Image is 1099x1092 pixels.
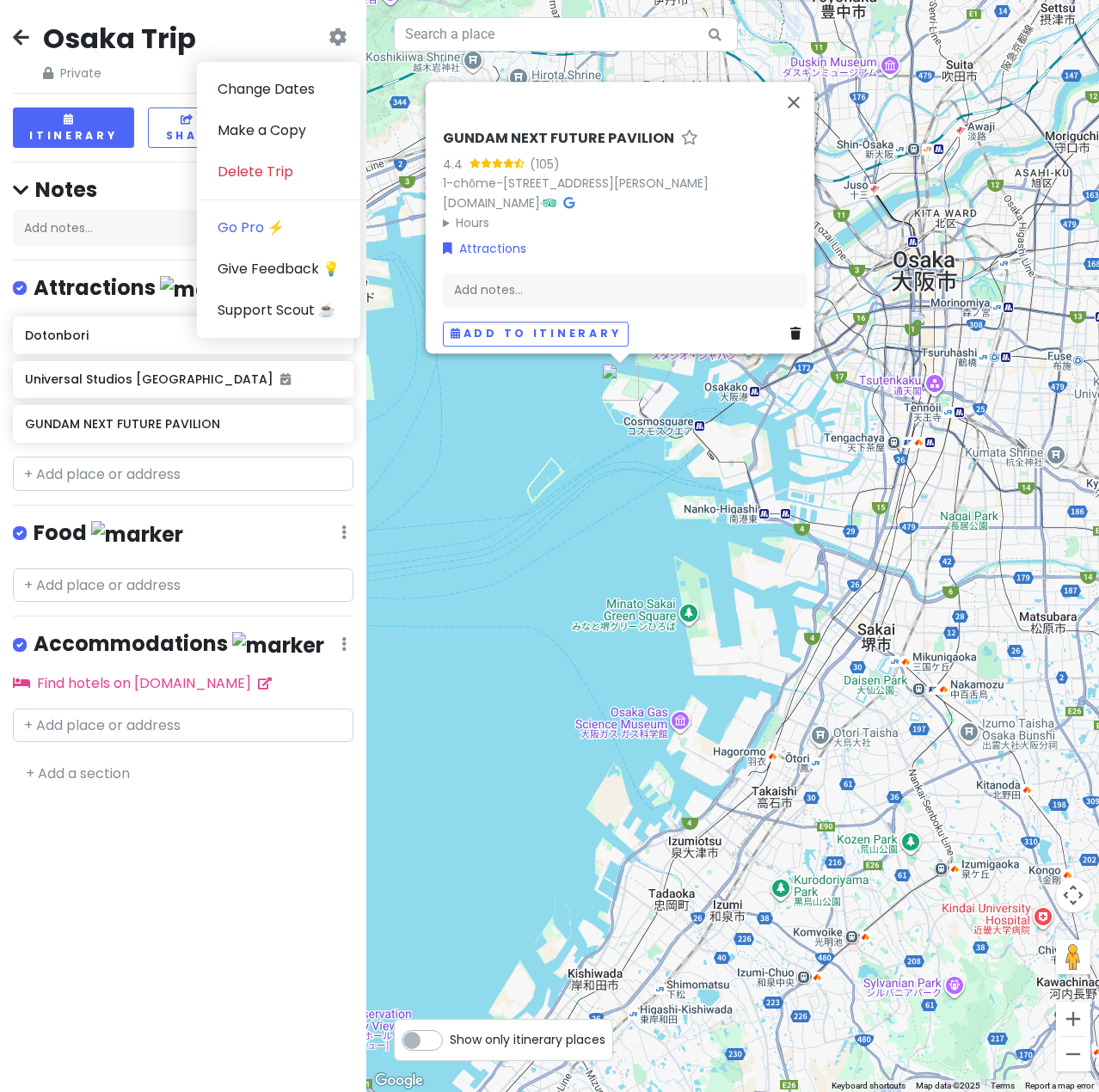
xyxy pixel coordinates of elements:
[13,457,353,491] input: + Add place or address
[394,17,738,52] input: Search a place
[13,673,272,693] a: Find hotels on [DOMAIN_NAME]
[25,416,341,432] h6: GUNDAM NEXT FUTURE PAVILION
[197,207,360,248] a: Go Pro ⚡️
[443,175,709,192] a: 1-chōme-[STREET_ADDRESS][PERSON_NAME]
[530,155,560,174] div: (105)
[563,197,574,209] i: Google Maps
[1056,940,1090,974] button: Drag Pegman onto the map to open Street View
[91,521,183,548] img: marker
[443,130,674,148] h6: GUNDAM NEXT FUTURE PAVILION
[543,197,556,209] i: Tripadvisor
[443,155,470,174] div: 4.4
[148,107,236,148] button: Share
[1025,1081,1094,1090] a: Report a map error
[371,1070,427,1092] img: Google
[13,568,353,603] input: + Add place or address
[197,248,360,290] a: Give Feedback 💡
[197,290,360,331] a: Support Scout ☕️
[13,210,353,246] div: Add notes...
[450,1030,605,1049] span: Show only itinerary places
[443,130,807,232] div: ·
[197,110,360,151] a: Make a Copy
[443,322,629,347] button: Add to itinerary
[443,213,807,232] summary: Hours
[34,519,183,548] h4: Food
[197,151,360,193] a: Delete Trip
[13,709,353,743] input: + Add place or address
[13,107,134,148] button: Itinerary
[1056,1037,1090,1071] button: Zoom out
[443,194,540,212] a: [DOMAIN_NAME]
[25,328,341,343] h6: Dotonbori
[991,1081,1015,1090] a: Terms (opens in new tab)
[13,176,353,203] h4: Notes
[601,363,639,401] div: GUNDAM NEXT FUTURE PAVILION
[832,1080,906,1092] button: Keyboard shortcuts
[909,310,947,347] div: Dotonbori
[34,274,252,303] h4: Attractions
[232,632,324,659] img: marker
[790,325,807,344] a: Delete place
[280,373,291,385] i: Added to itinerary
[1056,878,1090,912] button: Map camera controls
[25,371,341,387] h6: Universal Studios [GEOGRAPHIC_DATA]
[197,69,360,110] a: Change Dates
[160,276,252,303] img: marker
[773,82,814,123] button: Close
[443,239,526,258] a: Attractions
[443,273,807,309] div: Add notes...
[34,630,324,659] h4: Accommodations
[43,21,196,57] h2: Osaka Trip
[26,764,130,783] a: + Add a section
[681,130,698,148] a: Star place
[1056,1002,1090,1036] button: Zoom in
[916,1081,980,1090] span: Map data ©2025
[43,64,196,83] span: Private
[371,1070,427,1092] a: Open this area in Google Maps (opens a new window)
